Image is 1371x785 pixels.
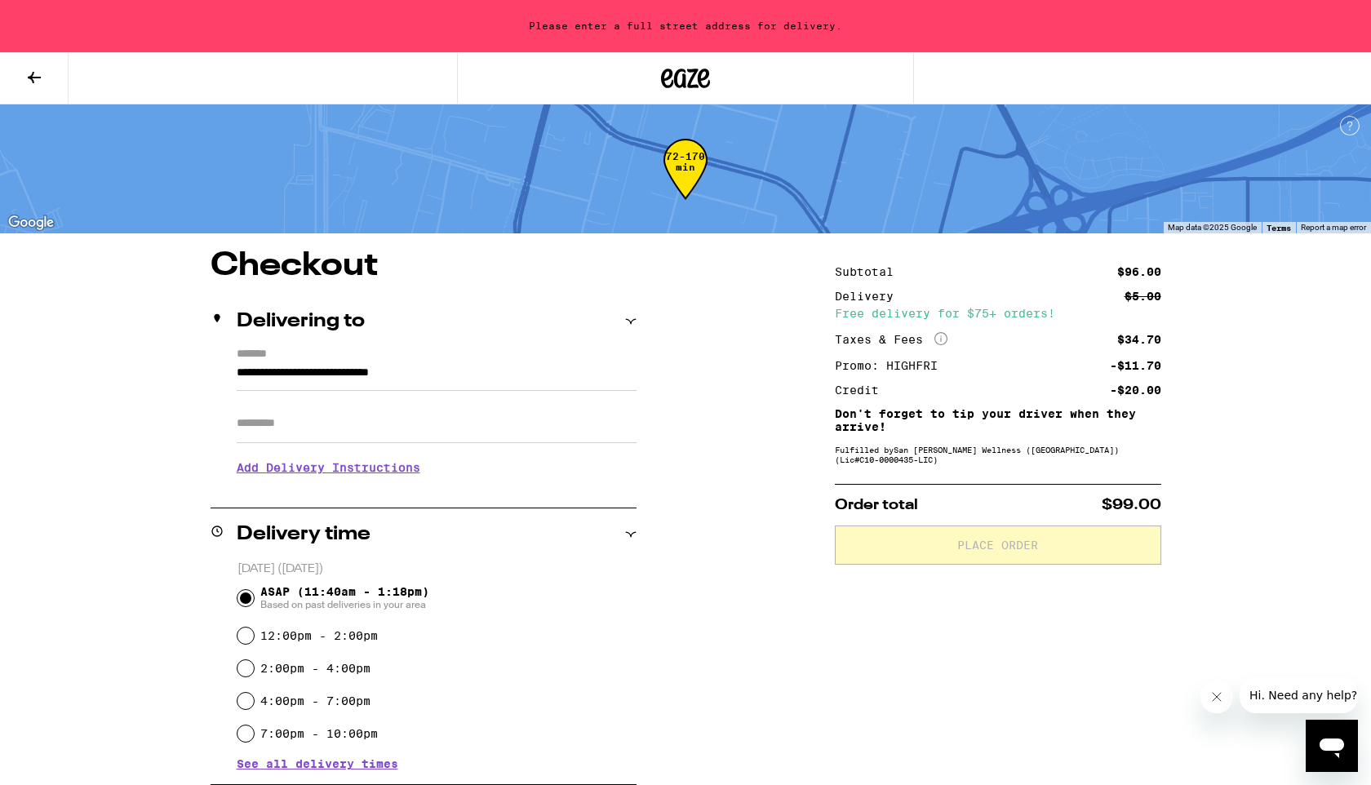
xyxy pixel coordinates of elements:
div: -$20.00 [1110,384,1161,396]
button: See all delivery times [237,758,398,769]
label: 7:00pm - 10:00pm [260,727,378,740]
div: Credit [835,384,890,396]
span: Based on past deliveries in your area [260,598,429,611]
button: Place Order [835,526,1161,565]
span: Order total [835,498,918,512]
h2: Delivering to [237,312,365,331]
h2: Delivery time [237,525,370,544]
a: Open this area in Google Maps (opens a new window) [4,212,58,233]
div: Delivery [835,290,905,302]
div: Promo: HIGHFRI [835,360,949,371]
div: Fulfilled by San [PERSON_NAME] Wellness ([GEOGRAPHIC_DATA]) (Lic# C10-0000435-LIC ) [835,445,1161,464]
iframe: Close message [1200,681,1233,713]
label: 4:00pm - 7:00pm [260,694,370,707]
p: Don't forget to tip your driver when they arrive! [835,407,1161,433]
label: 12:00pm - 2:00pm [260,629,378,642]
iframe: Message from company [1240,677,1358,713]
a: Terms [1267,223,1291,233]
p: [DATE] ([DATE]) [237,561,637,577]
iframe: Button to launch messaging window [1306,720,1358,772]
div: $96.00 [1117,266,1161,277]
div: Taxes & Fees [835,332,947,347]
div: -$11.70 [1110,360,1161,371]
div: $34.70 [1117,334,1161,345]
div: Free delivery for $75+ orders! [835,308,1161,319]
span: ASAP (11:40am - 1:18pm) [260,585,429,611]
span: Place Order [957,539,1038,551]
img: Google [4,212,58,233]
div: Subtotal [835,266,905,277]
h3: Add Delivery Instructions [237,449,637,486]
label: 2:00pm - 4:00pm [260,662,370,675]
p: We'll contact you at [PHONE_NUMBER] when we arrive [237,486,637,499]
div: $5.00 [1125,290,1161,302]
span: $99.00 [1102,498,1161,512]
span: Map data ©2025 Google [1168,223,1257,232]
h1: Checkout [211,250,637,282]
div: 72-170 min [663,151,708,212]
a: Report a map error [1301,223,1366,232]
